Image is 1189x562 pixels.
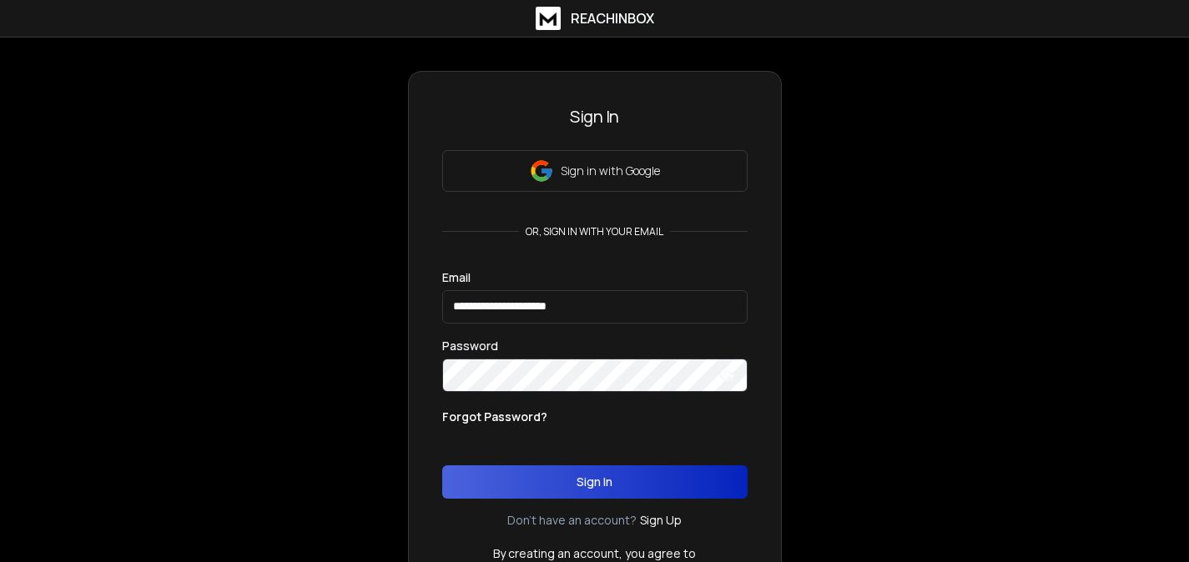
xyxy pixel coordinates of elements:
p: By creating an account, you agree to [493,545,696,562]
h3: Sign In [442,105,748,128]
label: Email [442,272,471,284]
p: Sign in with Google [561,163,660,179]
button: Sign in with Google [442,150,748,192]
p: or, sign in with your email [519,225,670,238]
p: Don't have an account? [507,512,637,529]
img: logo [536,7,561,30]
a: ReachInbox [536,7,654,30]
a: Sign Up [640,512,682,529]
label: Password [442,340,498,352]
p: Forgot Password? [442,409,547,425]
button: Sign In [442,465,748,499]
h1: ReachInbox [571,8,654,28]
